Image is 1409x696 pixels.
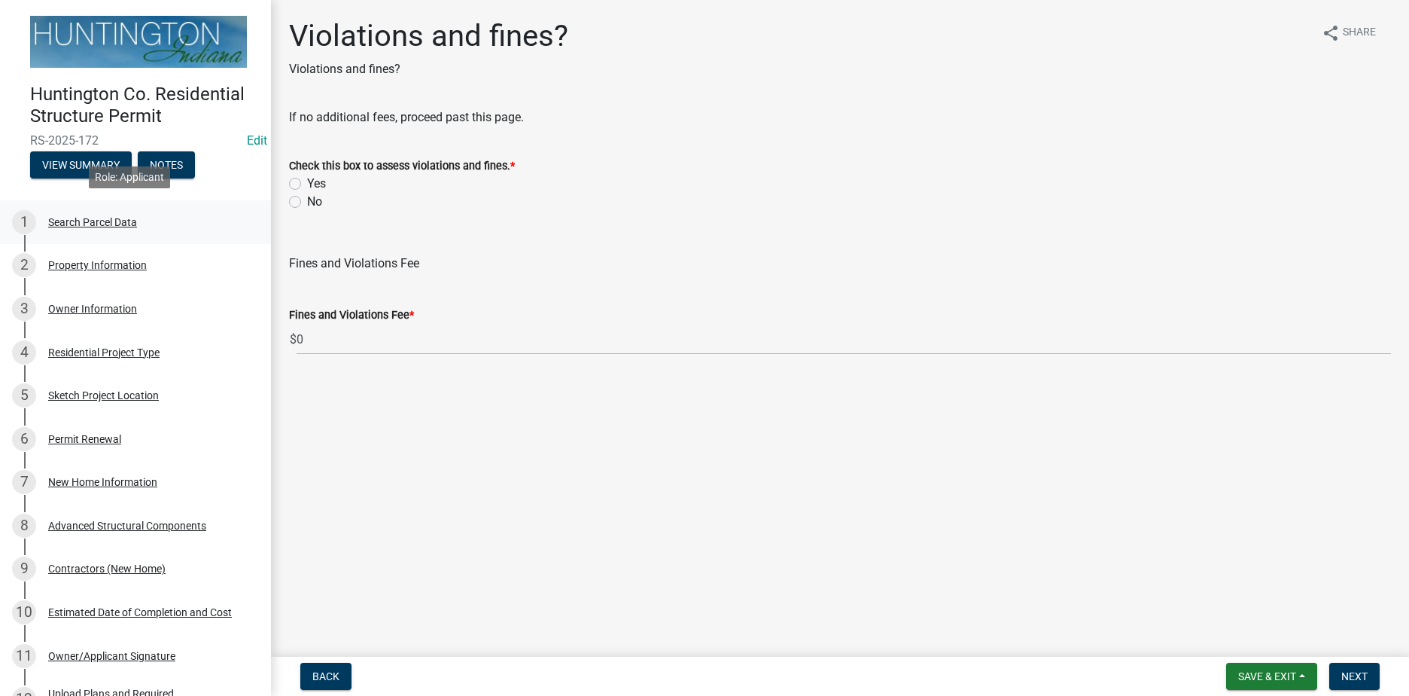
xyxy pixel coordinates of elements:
h1: Violations and fines? [289,18,568,54]
div: 10 [12,600,36,624]
i: share [1322,24,1340,42]
wm-modal-confirm: Edit Application Number [247,133,267,148]
div: Sketch Project Location [48,390,159,401]
span: $ [289,324,297,355]
div: Residential Project Type [48,347,160,358]
div: Permit Renewal [48,434,121,444]
div: 7 [12,470,36,494]
div: 3 [12,297,36,321]
label: Fines and Violations Fee [289,310,414,321]
div: Property Information [48,260,147,270]
label: Yes [307,175,326,193]
button: Back [300,663,351,690]
p: Violations and fines? [289,60,568,78]
label: No [307,193,322,211]
span: Save & Exit [1238,670,1296,682]
div: Owner Information [48,304,137,314]
div: 9 [12,557,36,581]
h4: Huntington Co. Residential Structure Permit [30,84,259,127]
div: 8 [12,514,36,538]
div: 11 [12,644,36,668]
span: Share [1343,24,1376,42]
div: Contractors (New Home) [48,563,166,574]
div: 1 [12,210,36,234]
div: Role: Applicant [89,166,170,188]
div: 4 [12,340,36,365]
div: Fines and Violations Fee [289,255,1391,273]
label: Check this box to assess violations and fines. [289,161,515,172]
span: RS-2025-172 [30,133,241,148]
a: Edit [247,133,267,148]
span: Next [1341,670,1368,682]
div: 6 [12,427,36,451]
span: Back [312,670,339,682]
wm-modal-confirm: Summary [30,160,132,172]
div: If no additional fees, proceed past this page. [289,108,1391,127]
div: 2 [12,253,36,277]
div: New Home Information [48,477,157,487]
button: Next [1329,663,1380,690]
div: 5 [12,383,36,408]
wm-modal-confirm: Notes [138,160,195,172]
img: Huntington County, Indiana [30,16,247,68]
button: shareShare [1310,18,1388,47]
button: Notes [138,151,195,179]
div: Advanced Structural Components [48,520,206,531]
button: Save & Exit [1226,663,1317,690]
button: View Summary [30,151,132,179]
div: Owner/Applicant Signature [48,651,175,661]
div: Search Parcel Data [48,217,137,227]
div: Estimated Date of Completion and Cost [48,607,232,618]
